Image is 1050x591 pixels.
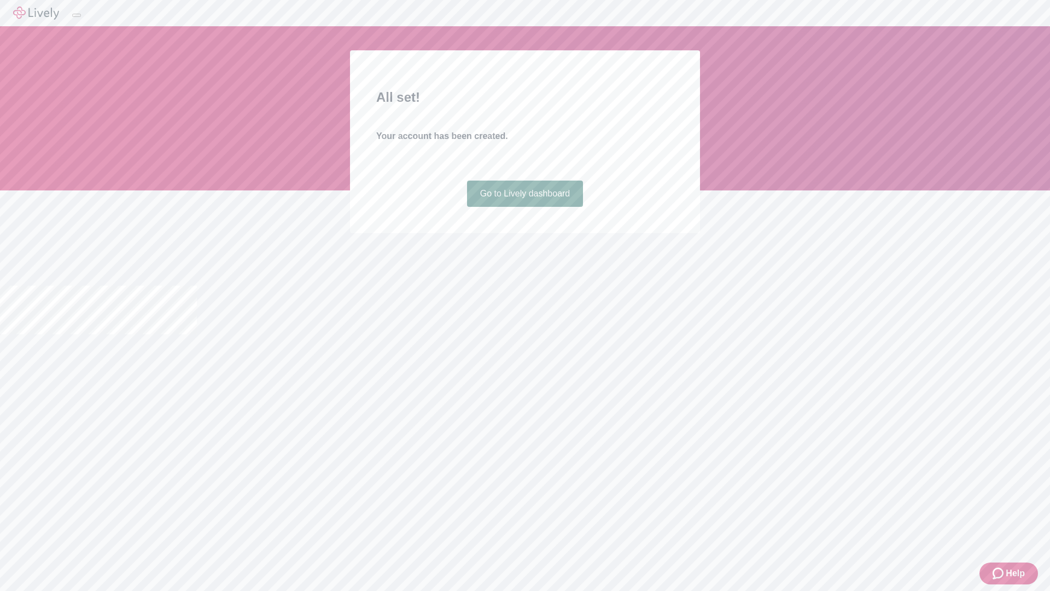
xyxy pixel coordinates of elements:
[1006,567,1025,580] span: Help
[467,181,584,207] a: Go to Lively dashboard
[72,14,81,17] button: Log out
[13,7,59,20] img: Lively
[979,563,1038,584] button: Zendesk support iconHelp
[993,567,1006,580] svg: Zendesk support icon
[376,130,674,143] h4: Your account has been created.
[376,88,674,107] h2: All set!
